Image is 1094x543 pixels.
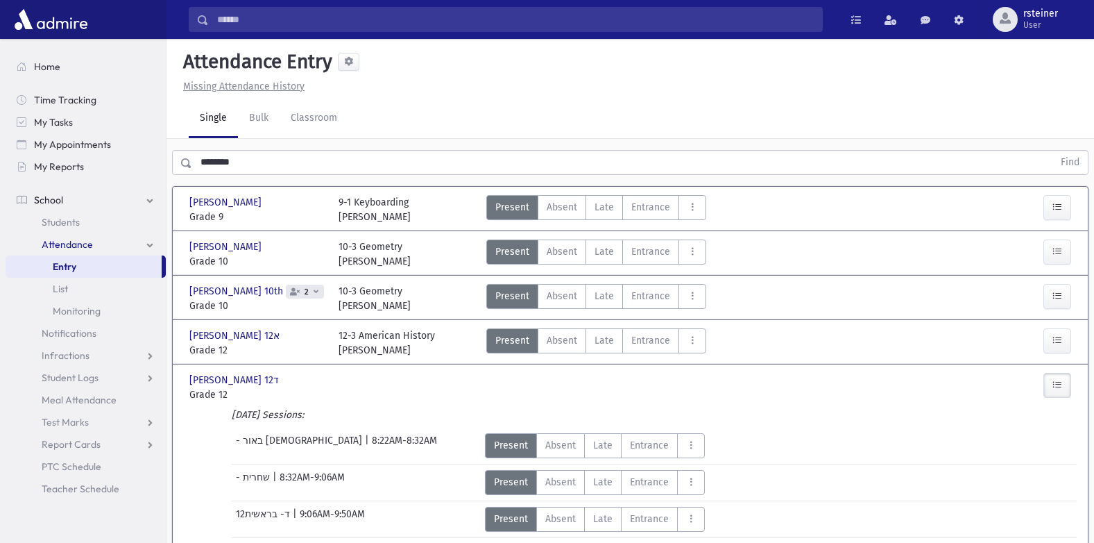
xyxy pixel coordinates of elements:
[280,470,345,495] span: 8:32AM-9:06AM
[339,240,411,269] div: 10-3 Geometry [PERSON_NAME]
[42,394,117,406] span: Meal Attendance
[485,470,705,495] div: AttTypes
[53,283,68,295] span: List
[6,89,166,111] a: Time Tracking
[6,367,166,389] a: Student Logs
[42,460,101,473] span: PTC Schedule
[34,138,111,151] span: My Appointments
[189,373,282,387] span: [PERSON_NAME] ד12
[631,200,670,215] span: Entrance
[189,254,325,269] span: Grade 10
[34,194,63,206] span: School
[189,99,238,138] a: Single
[6,478,166,500] a: Teacher Schedule
[42,438,101,451] span: Report Cards
[42,371,99,384] span: Student Logs
[6,322,166,344] a: Notifications
[494,438,528,453] span: Present
[593,475,613,490] span: Late
[595,333,614,348] span: Late
[372,433,437,458] span: 8:22AM-8:32AM
[6,389,166,411] a: Meal Attendance
[595,289,614,303] span: Late
[631,244,670,259] span: Entrance
[485,507,705,532] div: AttTypes
[6,211,166,233] a: Students
[6,56,166,78] a: Home
[189,328,282,343] span: [PERSON_NAME] א12
[42,238,93,251] span: Attendance
[630,438,669,453] span: Entrance
[34,116,73,128] span: My Tasks
[189,284,286,299] span: [PERSON_NAME] 10th
[595,244,614,259] span: Late
[189,299,325,313] span: Grade 10
[6,456,166,478] a: PTC Schedule
[545,475,576,490] span: Absent
[485,433,705,458] div: AttTypes
[6,300,166,322] a: Monitoring
[42,416,89,428] span: Test Marks
[300,507,365,532] span: 9:06AM-9:50AM
[6,344,166,367] a: Infractions
[42,483,119,495] span: Teacher Schedule
[34,60,60,73] span: Home
[6,256,162,278] a: Entry
[178,50,332,74] h5: Attendance Entry
[6,133,166,156] a: My Appointments
[339,195,411,224] div: 9-1 Keyboarding [PERSON_NAME]
[183,81,305,92] u: Missing Attendance History
[280,99,348,138] a: Classroom
[6,411,166,433] a: Test Marks
[494,512,528,526] span: Present
[339,328,435,358] div: 12-3 American History [PERSON_NAME]
[486,284,706,313] div: AttTypes
[178,81,305,92] a: Missing Attendance History
[545,438,576,453] span: Absent
[302,287,311,296] span: 2
[339,284,411,313] div: 10-3 Geometry [PERSON_NAME]
[6,233,166,256] a: Attendance
[495,200,529,215] span: Present
[1052,151,1088,174] button: Find
[236,470,273,495] span: - שחרית
[6,278,166,300] a: List
[630,475,669,490] span: Entrance
[6,433,166,456] a: Report Cards
[1023,19,1058,31] span: User
[595,200,614,215] span: Late
[189,240,264,254] span: [PERSON_NAME]
[6,189,166,211] a: School
[495,333,529,348] span: Present
[189,210,325,224] span: Grade 9
[236,433,365,458] span: - באור [DEMOGRAPHIC_DATA]
[547,200,577,215] span: Absent
[42,216,80,228] span: Students
[11,6,91,33] img: AdmirePro
[486,240,706,269] div: AttTypes
[209,7,822,32] input: Search
[42,349,89,362] span: Infractions
[547,244,577,259] span: Absent
[34,160,84,173] span: My Reports
[545,512,576,526] span: Absent
[53,260,76,273] span: Entry
[1023,8,1058,19] span: rsteiner
[189,343,325,358] span: Grade 12
[486,328,706,358] div: AttTypes
[232,409,304,421] i: [DATE] Sessions:
[53,305,101,317] span: Monitoring
[236,507,293,532] span: 12ד- בראשית
[6,111,166,133] a: My Tasks
[238,99,280,138] a: Bulk
[34,94,96,106] span: Time Tracking
[593,438,613,453] span: Late
[42,327,96,340] span: Notifications
[6,156,166,178] a: My Reports
[486,195,706,224] div: AttTypes
[293,507,300,532] span: |
[631,289,670,303] span: Entrance
[547,333,577,348] span: Absent
[365,433,372,458] span: |
[495,289,529,303] span: Present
